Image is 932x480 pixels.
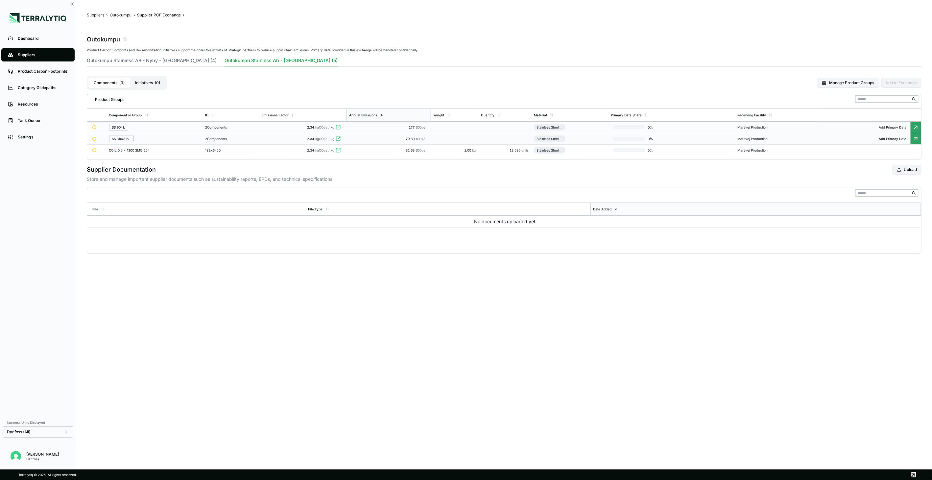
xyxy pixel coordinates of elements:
[315,148,334,152] span: kgCO e / kg
[416,148,426,152] span: tCO e
[349,113,377,117] div: Annual Emissions
[818,78,879,88] button: Manage Product Groups
[155,80,160,85] span: ( 0 )
[88,78,130,88] button: Components(3)
[130,78,165,88] button: Initiatives(0)
[422,127,424,130] sub: 2
[92,207,98,211] div: File
[481,113,494,117] div: Quantity
[521,148,529,152] span: units
[875,125,911,129] span: Add Primary Data
[737,137,769,141] div: Marsvej Production
[324,150,325,153] sub: 2
[472,148,476,152] span: kg
[307,148,314,152] span: 2.34
[87,12,104,18] button: Suppliers
[18,134,68,140] div: Settings
[90,94,124,102] div: Product Groups
[205,125,256,129] div: 2 Components
[119,80,125,85] span: ( 3 )
[225,57,338,66] button: Outokumpu Stainless Ab - [GEOGRAPHIC_DATA] (5)
[308,207,323,211] div: File Type
[133,12,135,18] span: ›
[183,12,184,18] span: ›
[110,12,131,18] button: Outokumpu
[87,176,921,182] p: Store and manage important supplier documents such as sustainability reports, EPDs, and technical...
[416,125,426,129] span: tCO e
[11,451,21,462] img: Erato Panayiotou
[109,148,156,152] div: COIL 0,5 x 1300 SMO 254
[737,113,766,117] div: Receiving Facility
[18,102,68,107] div: Resources
[645,137,666,141] span: 0 %
[645,125,666,129] span: 0 %
[10,13,66,23] img: Logo
[406,148,416,152] span: 31.63
[537,125,563,129] div: Stainless Steel (Sheet, Cold-Rolled)
[324,127,325,130] sub: 2
[611,113,642,117] div: Primary Data Share
[112,137,131,141] div: SS 316/316L
[324,138,325,141] sub: 2
[593,207,612,211] div: Date Added
[18,36,68,41] div: Dashboard
[307,137,314,141] span: 2.34
[537,137,563,141] div: Stainless Steel (Sheet, Cold-Rolled)
[8,448,24,464] button: Open user button
[875,137,911,141] span: Add Primary Data
[7,429,30,435] span: Danfoss (All)
[307,125,314,129] span: 2.34
[87,34,120,43] div: Outokumpu
[537,148,563,152] div: Stainless Steel (Sheet, Cold-Rolled)
[87,165,156,174] h2: Supplier Documentation
[422,150,424,153] sub: 2
[205,148,237,152] div: 189X6450
[18,85,68,90] div: Category Glidepaths
[3,419,73,426] div: Business Units Displayed
[406,137,416,141] span: 79.80
[422,138,424,141] sub: 2
[109,113,142,117] div: Component or Group
[137,12,181,18] button: Supplier PCF Exchange
[315,125,334,129] span: kgCO e / kg
[18,69,68,74] div: Product Carbon Footprints
[434,113,444,117] div: Weight
[893,165,921,175] button: Upload
[18,118,68,123] div: Task Queue
[87,57,217,66] button: Outokumpu Stainless AB - Nyby - [GEOGRAPHIC_DATA] (4)
[645,148,666,152] span: 0 %
[106,12,108,18] span: ›
[112,125,125,129] div: SS 904L
[18,52,68,58] div: Suppliers
[510,148,521,152] span: 13,530
[87,216,921,228] td: No documents uploaded yet.
[205,137,256,141] div: 2 Components
[534,113,547,117] div: Material
[409,125,416,129] span: 177
[315,137,334,141] span: kgCO e / kg
[26,452,59,457] div: [PERSON_NAME]
[737,125,769,129] div: Marsvej Production
[737,148,769,152] div: Marsvej Production
[464,148,472,152] span: 1.00
[262,113,289,117] div: Emissions Factor
[26,457,59,461] div: Danfoss
[205,113,208,117] div: ID
[87,48,921,52] div: Product Carbon Footprints and Decarbonization Initiatives support the collective efforts of strat...
[416,137,426,141] span: tCO e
